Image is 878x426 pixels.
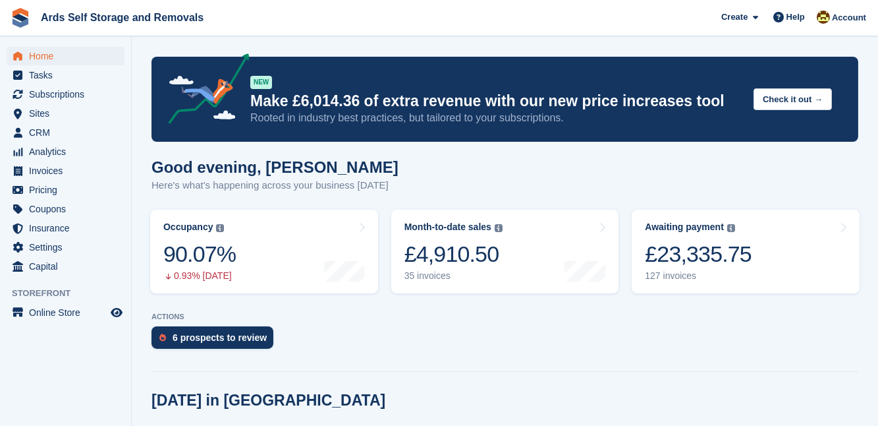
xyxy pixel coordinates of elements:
span: Sites [29,104,108,123]
span: Home [29,47,108,65]
a: menu [7,303,124,322]
span: Coupons [29,200,108,218]
div: 0.93% [DATE] [163,270,236,282]
a: menu [7,219,124,237]
div: Occupancy [163,222,213,233]
span: Tasks [29,66,108,84]
span: CRM [29,123,108,142]
div: Awaiting payment [645,222,724,233]
a: menu [7,162,124,180]
a: Month-to-date sales £4,910.50 35 invoices [391,210,619,293]
span: Help [786,11,805,24]
a: menu [7,257,124,276]
span: Analytics [29,142,108,161]
div: £23,335.75 [645,241,752,268]
span: Insurance [29,219,108,237]
button: Check it out → [754,88,832,110]
a: Preview store [109,305,124,320]
img: icon-info-grey-7440780725fd019a000dd9b08b2336e03edf1995a4989e88bcd33f0948082b44.svg [727,224,735,232]
p: ACTIONS [151,313,858,321]
img: prospect-51fa495bee0391a8d652442698ab0144808aea92771e9ea1ae160a38d050c398.svg [159,334,166,342]
p: Make £6,014.36 of extra revenue with our new price increases tool [250,92,743,111]
div: £4,910.50 [404,241,503,268]
img: price-adjustments-announcement-icon-8257ccfd72463d97f412b2fc003d46551f7dbcb40ab6d574587a9cd5c0d94... [157,53,250,129]
a: menu [7,104,124,123]
a: menu [7,200,124,218]
a: 6 prospects to review [151,326,280,355]
div: 6 prospects to review [173,332,267,343]
a: Occupancy 90.07% 0.93% [DATE] [150,210,378,293]
a: menu [7,123,124,142]
div: 90.07% [163,241,236,268]
div: Month-to-date sales [404,222,491,233]
p: Rooted in industry best practices, but tailored to your subscriptions. [250,111,743,125]
a: menu [7,47,124,65]
span: Invoices [29,162,108,180]
p: Here's what's happening across your business [DATE] [151,178,398,193]
a: menu [7,181,124,199]
div: 35 invoices [404,270,503,282]
a: menu [7,238,124,257]
span: Pricing [29,181,108,199]
span: Settings [29,238,108,257]
img: Mark McFerran [817,11,830,24]
img: stora-icon-8386f47178a22dfd0bd8f6a31ec36ba5ce8667c1dd55bd0f319d3a0aa187defe.svg [11,8,30,28]
a: Ards Self Storage and Removals [36,7,209,28]
img: icon-info-grey-7440780725fd019a000dd9b08b2336e03edf1995a4989e88bcd33f0948082b44.svg [216,224,224,232]
span: Account [832,11,866,24]
span: Storefront [12,287,131,300]
span: Create [721,11,748,24]
span: Capital [29,257,108,276]
span: Online Store [29,303,108,322]
a: menu [7,66,124,84]
img: icon-info-grey-7440780725fd019a000dd9b08b2336e03edf1995a4989e88bcd33f0948082b44.svg [495,224,503,232]
div: NEW [250,76,272,89]
span: Subscriptions [29,85,108,104]
a: menu [7,85,124,104]
h1: Good evening, [PERSON_NAME] [151,158,398,176]
div: 127 invoices [645,270,752,282]
a: menu [7,142,124,161]
h2: [DATE] in [GEOGRAPHIC_DATA] [151,392,385,410]
a: Awaiting payment £23,335.75 127 invoices [632,210,860,293]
